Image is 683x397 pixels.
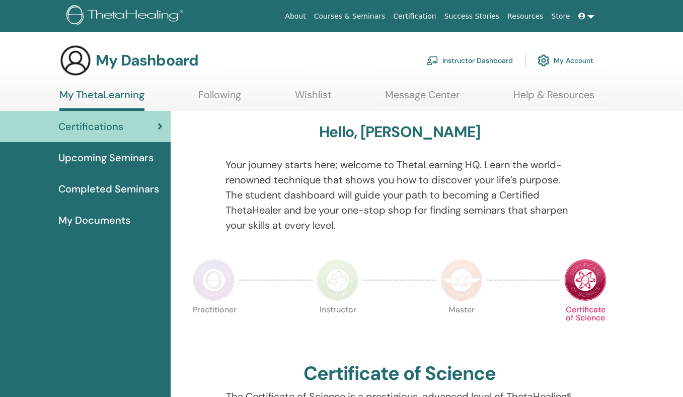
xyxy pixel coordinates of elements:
p: Certificate of Science [564,306,606,348]
a: My Account [538,49,593,72]
span: Completed Seminars [58,181,159,196]
img: chalkboard-teacher.svg [426,56,438,65]
a: Resources [503,7,548,26]
a: Following [198,89,241,108]
a: About [281,7,310,26]
a: My ThetaLearning [59,89,144,111]
a: Instructor Dashboard [426,49,513,72]
span: Certifications [58,119,123,134]
h2: Certificate of Science [303,362,496,385]
p: Instructor [317,306,359,348]
p: Your journey starts here; welcome to ThetaLearning HQ. Learn the world-renowned technique that sh... [225,157,574,233]
img: Certificate of Science [564,259,606,301]
a: Success Stories [440,7,503,26]
img: logo.png [66,5,187,28]
img: Instructor [317,259,359,301]
a: Store [548,7,574,26]
a: Courses & Seminars [310,7,390,26]
p: Master [440,306,483,348]
span: Upcoming Seminars [58,150,154,165]
h3: My Dashboard [96,51,198,70]
a: Help & Resources [513,89,594,108]
span: My Documents [58,213,130,228]
img: Practitioner [193,259,235,301]
a: Wishlist [295,89,332,108]
a: Certification [389,7,440,26]
img: cog.svg [538,52,550,69]
img: Master [440,259,483,301]
p: Practitioner [193,306,235,348]
h3: Hello, [PERSON_NAME] [319,123,480,141]
a: Message Center [385,89,460,108]
img: generic-user-icon.jpg [59,44,92,77]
